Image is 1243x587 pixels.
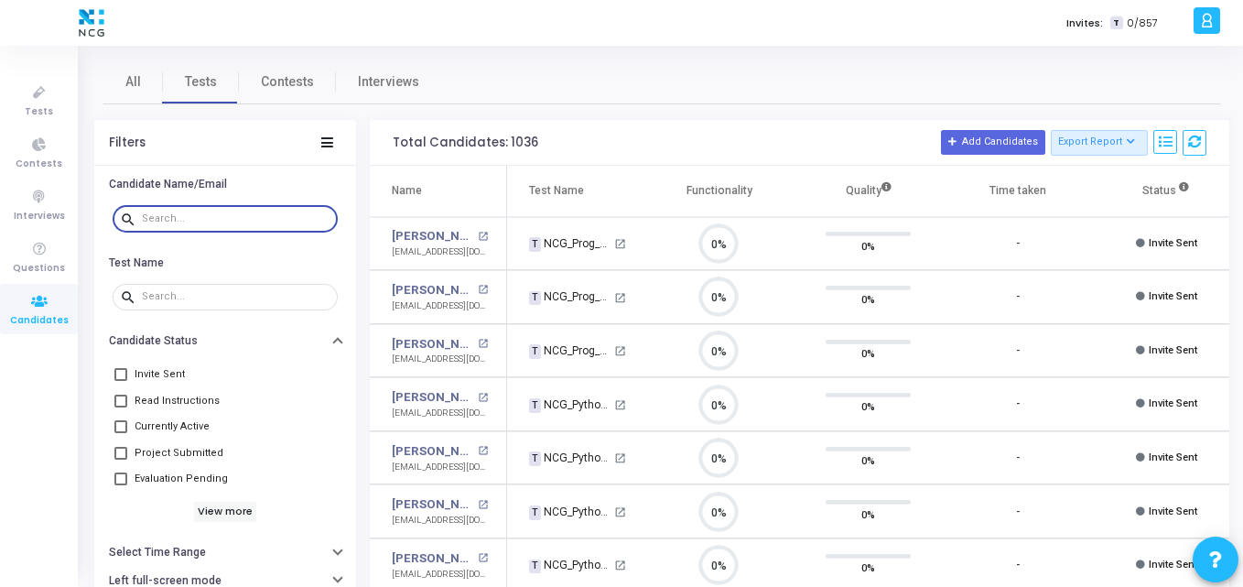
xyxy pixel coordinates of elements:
[194,502,257,522] h6: View more
[1149,344,1197,356] span: Invite Sent
[614,292,626,304] mat-icon: open_in_new
[1016,451,1020,466] div: -
[614,506,626,518] mat-icon: open_in_new
[529,560,541,574] span: T
[529,398,541,413] span: T
[14,209,65,224] span: Interviews
[392,495,473,514] a: [PERSON_NAME]
[1016,397,1020,412] div: -
[16,157,62,172] span: Contests
[529,342,611,359] div: NCG_Prog_JavaFS_2025_Test
[135,468,228,490] span: Evaluation Pending
[109,136,146,150] div: Filters
[261,72,314,92] span: Contests
[392,388,473,407] a: [PERSON_NAME]
[529,505,541,520] span: T
[1016,505,1020,520] div: -
[861,344,875,363] span: 0%
[529,288,611,305] div: NCG_Prog_JavaFS_2025_Test
[1092,166,1241,217] th: Status
[529,235,611,252] div: NCG_Prog_JavaFS_2025_Test
[1149,237,1197,249] span: Invite Sent
[94,248,356,277] button: Test Name
[1066,16,1103,31] label: Invites:
[25,104,53,120] span: Tests
[529,397,611,413] div: NCG_Python FS_Developer_2025
[120,288,142,305] mat-icon: search
[478,393,488,403] mat-icon: open_in_new
[941,130,1045,154] button: Add Candidates
[614,345,626,357] mat-icon: open_in_new
[392,442,473,461] a: [PERSON_NAME]
[1016,236,1020,252] div: -
[529,344,541,359] span: T
[861,505,875,523] span: 0%
[861,397,875,416] span: 0%
[94,170,356,199] button: Candidate Name/Email
[185,72,217,92] span: Tests
[392,461,488,474] div: [EMAIL_ADDRESS][DOMAIN_NAME]
[392,514,488,527] div: [EMAIL_ADDRESS][DOMAIN_NAME]
[94,538,356,567] button: Select Time Range
[1149,559,1197,571] span: Invite Sent
[644,166,794,217] th: Functionality
[861,559,875,577] span: 0%
[794,166,943,217] th: Quality
[1051,130,1149,156] button: Export Report
[358,72,419,92] span: Interviews
[10,313,69,329] span: Candidates
[1110,16,1122,30] span: T
[614,452,626,464] mat-icon: open_in_new
[392,227,473,245] a: [PERSON_NAME]
[989,180,1046,201] div: Time taken
[109,334,198,348] h6: Candidate Status
[142,291,330,302] input: Search...
[529,451,541,466] span: T
[120,211,142,227] mat-icon: search
[392,407,488,420] div: [EMAIL_ADDRESS][DOMAIN_NAME]
[529,557,611,573] div: NCG_Python FS_Developer_2025
[125,72,141,92] span: All
[392,568,488,582] div: [EMAIL_ADDRESS][DOMAIN_NAME]
[142,213,330,224] input: Search...
[392,281,473,299] a: [PERSON_NAME] H S
[135,416,210,438] span: Currently Active
[1149,397,1197,409] span: Invite Sent
[13,261,65,277] span: Questions
[74,5,109,41] img: logo
[861,236,875,255] span: 0%
[135,364,185,386] span: Invite Sent
[109,546,206,560] h6: Select Time Range
[94,327,356,355] button: Candidate Status
[614,560,626,571] mat-icon: open_in_new
[529,504,611,520] div: NCG_Python FS_Developer_2025
[1016,343,1020,359] div: -
[392,245,488,259] div: [EMAIL_ADDRESS][DOMAIN_NAME]
[392,299,488,313] div: [EMAIL_ADDRESS][DOMAIN_NAME]
[478,285,488,295] mat-icon: open_in_new
[109,256,164,270] h6: Test Name
[393,136,538,150] div: Total Candidates: 1036
[392,180,422,201] div: Name
[1016,558,1020,573] div: -
[1149,290,1197,302] span: Invite Sent
[529,450,611,466] div: NCG_Python FS_Developer_2025
[1127,16,1158,31] span: 0/857
[529,291,541,306] span: T
[135,390,220,412] span: Read Instructions
[614,399,626,411] mat-icon: open_in_new
[529,237,541,252] span: T
[478,446,488,456] mat-icon: open_in_new
[478,232,488,242] mat-icon: open_in_new
[1149,505,1197,517] span: Invite Sent
[135,442,223,464] span: Project Submitted
[478,553,488,563] mat-icon: open_in_new
[1149,451,1197,463] span: Invite Sent
[614,238,626,250] mat-icon: open_in_new
[478,339,488,349] mat-icon: open_in_new
[861,290,875,309] span: 0%
[109,178,227,191] h6: Candidate Name/Email
[507,166,644,217] th: Test Name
